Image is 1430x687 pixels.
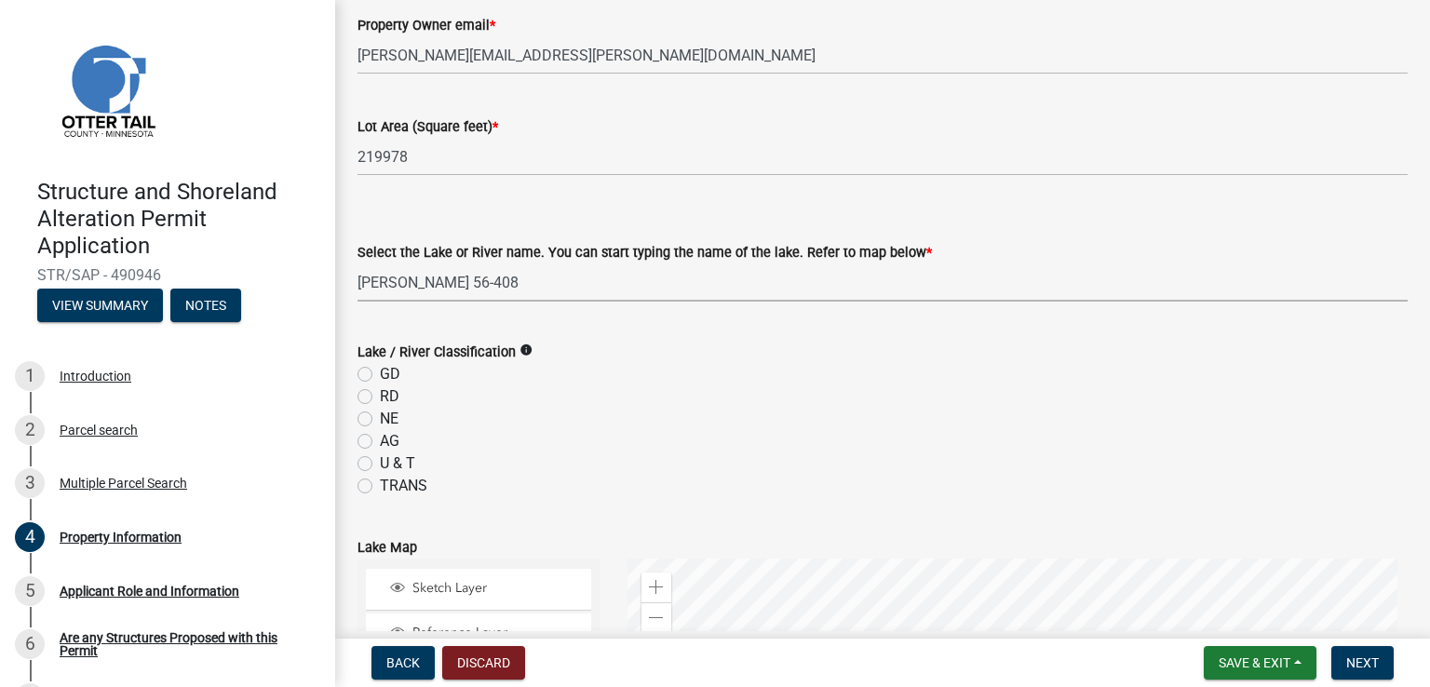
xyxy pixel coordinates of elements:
div: Applicant Role and Information [60,585,239,598]
li: Sketch Layer [366,569,591,611]
h4: Structure and Shoreland Alteration Permit Application [37,179,320,259]
label: Lake / River Classification [357,346,516,359]
span: Sketch Layer [408,580,585,597]
div: Parcel search [60,424,138,437]
img: Otter Tail County, Minnesota [37,20,177,159]
div: 5 [15,576,45,606]
span: Back [386,655,420,670]
button: Save & Exit [1204,646,1316,680]
div: 3 [15,468,45,498]
label: AG [380,430,399,452]
div: Sketch Layer [387,580,585,599]
div: 2 [15,415,45,445]
div: Property Information [60,531,182,544]
label: Lot Area (Square feet) [357,121,498,134]
div: Are any Structures Proposed with this Permit [60,631,305,657]
button: Back [371,646,435,680]
div: Reference Layer [387,625,585,643]
span: Reference Layer [408,625,585,641]
label: TRANS [380,475,427,497]
span: Next [1346,655,1379,670]
wm-modal-confirm: Summary [37,300,163,315]
li: Reference Layer [366,613,591,655]
label: RD [380,385,399,408]
div: Zoom in [641,572,671,602]
label: NE [380,408,398,430]
button: Discard [442,646,525,680]
div: 1 [15,361,45,391]
button: Notes [170,289,241,322]
label: U & T [380,452,415,475]
div: 6 [15,629,45,659]
button: View Summary [37,289,163,322]
div: Multiple Parcel Search [60,477,187,490]
label: Property Owner email [357,20,495,33]
span: Save & Exit [1219,655,1290,670]
div: 4 [15,522,45,552]
div: Introduction [60,370,131,383]
label: GD [380,363,400,385]
span: STR/SAP - 490946 [37,266,298,284]
label: Select the Lake or River name. You can start typing the name of the lake. Refer to map below [357,247,932,260]
button: Next [1331,646,1394,680]
wm-modal-confirm: Notes [170,300,241,315]
i: info [519,343,533,357]
div: Zoom out [641,602,671,632]
label: Lake Map [357,542,417,555]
